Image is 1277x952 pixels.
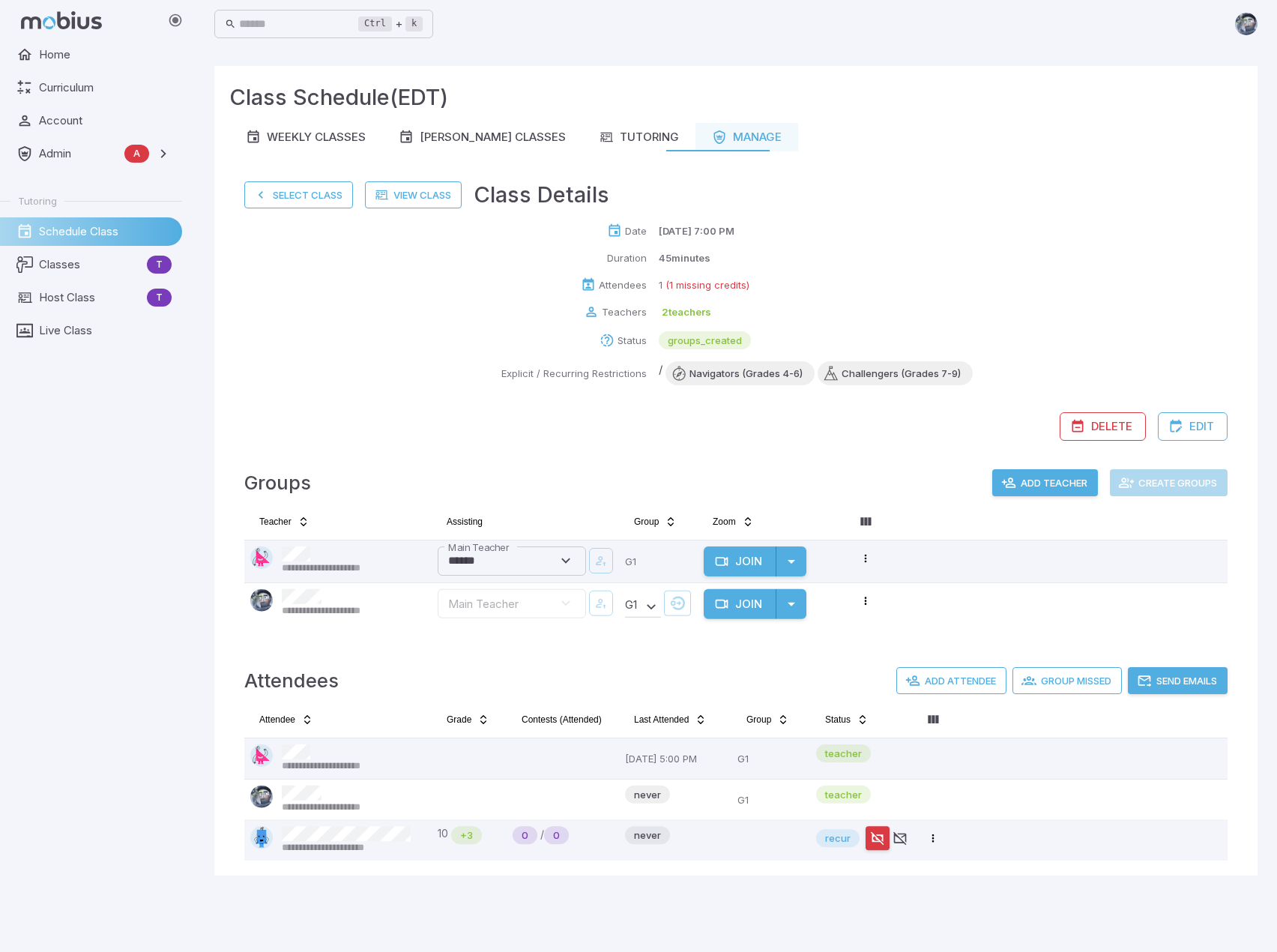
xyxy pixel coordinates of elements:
p: [DATE] 7:00 PM [659,223,734,238]
kbd: k [405,16,423,31]
div: Tutoring [599,129,679,145]
span: Attendee [259,714,295,726]
p: Date [625,223,647,238]
kbd: Ctrl [358,16,392,31]
button: Select Class [244,181,353,208]
span: Tutoring [18,194,57,208]
button: Send Emails [1128,667,1228,694]
p: G1 [737,744,804,773]
img: andrew.jpg [250,786,273,808]
span: groups_created [659,333,751,348]
span: Teacher [259,516,292,528]
span: Group [634,516,659,528]
span: T [147,257,172,272]
button: Group [625,510,686,534]
button: Column visibility [921,708,945,732]
button: Edit [1158,412,1228,441]
button: Delete [1060,412,1146,441]
button: Last Attended [625,708,716,732]
span: Classes [39,256,141,273]
label: Main Teacher [448,540,509,555]
span: Group [746,714,771,726]
button: Contests (Attended) [513,708,611,732]
div: / [659,361,973,385]
span: Grade [447,714,471,726]
span: teacher [816,787,871,802]
button: Zoom [704,510,763,534]
span: Status [825,714,851,726]
p: (1 missing credits) [665,277,749,292]
span: 0 [513,828,537,843]
p: Teachers [602,304,647,319]
span: +3 [451,828,482,843]
button: Column visibility [854,510,878,534]
span: never [625,828,670,843]
span: Host Class [39,289,141,306]
p: Status [618,333,647,348]
h3: Class Details [474,178,609,211]
button: Status [816,708,878,732]
span: Navigators (Grades 4-6) [677,366,815,381]
div: + [358,15,423,33]
span: Last Attended [634,714,689,726]
span: recur [816,831,860,846]
div: / [513,826,613,844]
span: Account [39,112,172,129]
span: 0 [544,828,569,843]
p: Attendees [599,277,647,292]
p: 2 teachers [662,304,711,319]
button: Attendee [250,708,322,732]
h4: Groups [244,468,311,498]
span: Admin [39,145,118,162]
img: andrew.jpg [250,589,273,612]
button: Teacher [250,510,319,534]
button: Group [737,708,798,732]
p: G1 [625,546,692,576]
span: T [147,290,172,305]
span: Contests (Attended) [522,714,602,726]
div: Weekly Classes [246,129,366,145]
span: Home [39,46,172,63]
div: [PERSON_NAME] Classes [399,129,566,145]
span: Live Class [39,322,172,339]
img: andrew.jpg [1235,13,1258,35]
p: [DATE] 5:00 PM [625,744,725,773]
button: Group Missed [1012,667,1122,694]
p: 45 minutes [659,250,710,265]
img: rectangle.svg [250,826,273,849]
span: teacher [816,746,871,761]
button: Add Teacher [992,469,1098,496]
span: Schedule Class [39,223,172,240]
button: Join [704,546,776,576]
p: Duration [607,250,647,265]
span: Zoom [713,516,736,528]
span: 10 [438,826,448,844]
div: Math is above age level [451,826,482,844]
h4: Attendees [244,666,339,696]
a: View Class [365,181,462,208]
p: G1 [737,786,804,814]
span: never [625,787,670,802]
img: right-triangle.svg [250,546,273,569]
span: Challengers (Grades 7-9) [830,366,973,381]
button: Open [556,551,576,570]
div: Manage [712,129,782,145]
img: right-triangle.svg [250,744,273,767]
div: New Student [544,826,569,844]
p: 1 [659,277,662,292]
button: Join [704,589,776,619]
span: Assisting [447,516,483,528]
button: Grade [438,708,498,732]
h3: Class Schedule (EDT) [229,81,448,114]
div: Never Played [513,826,537,844]
span: A [124,146,149,161]
span: Curriculum [39,79,172,96]
button: Assisting [438,510,492,534]
p: Explicit / Recurring Restrictions [501,366,647,381]
div: G 1 [625,595,661,618]
button: Add Attendee [896,667,1006,694]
